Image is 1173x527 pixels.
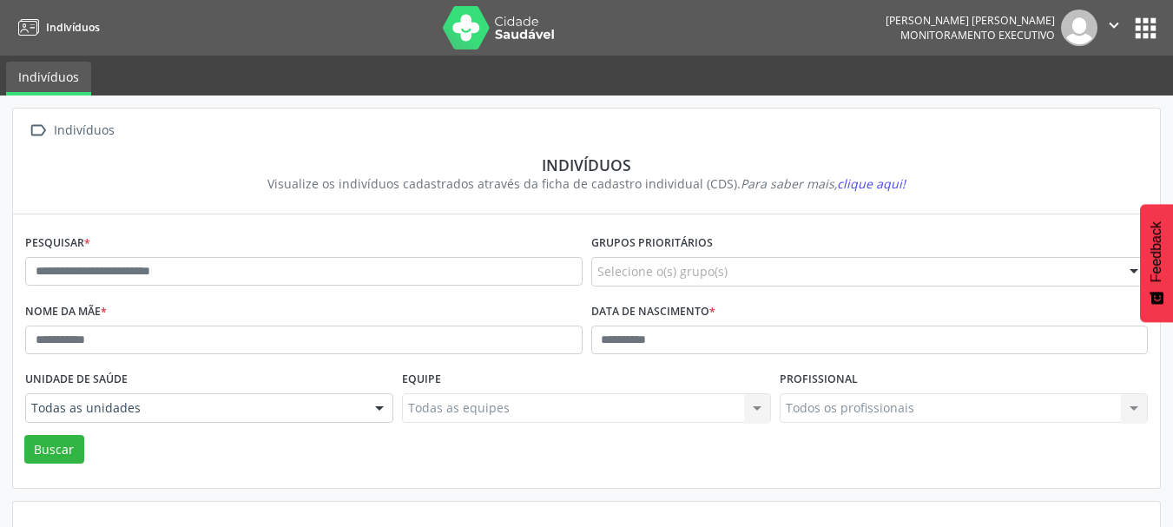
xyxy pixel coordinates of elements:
[741,175,906,192] i: Para saber mais,
[50,118,117,143] div: Indivíduos
[597,262,728,280] span: Selecione o(s) grupo(s)
[402,366,441,393] label: Equipe
[591,230,713,257] label: Grupos prioritários
[37,175,1136,193] div: Visualize os indivíduos cadastrados através da ficha de cadastro individual (CDS).
[1130,13,1161,43] button: apps
[6,62,91,96] a: Indivíduos
[1149,221,1164,282] span: Feedback
[25,230,90,257] label: Pesquisar
[780,366,858,393] label: Profissional
[25,299,107,326] label: Nome da mãe
[1104,16,1124,35] i: 
[37,155,1136,175] div: Indivíduos
[24,435,84,464] button: Buscar
[886,13,1055,28] div: [PERSON_NAME] [PERSON_NAME]
[25,366,128,393] label: Unidade de saúde
[25,118,50,143] i: 
[46,20,100,35] span: Indivíduos
[837,175,906,192] span: clique aqui!
[900,28,1055,43] span: Monitoramento Executivo
[1097,10,1130,46] button: 
[1061,10,1097,46] img: img
[1140,204,1173,322] button: Feedback - Mostrar pesquisa
[591,299,715,326] label: Data de nascimento
[31,399,358,417] span: Todas as unidades
[12,13,100,42] a: Indivíduos
[25,118,117,143] a:  Indivíduos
